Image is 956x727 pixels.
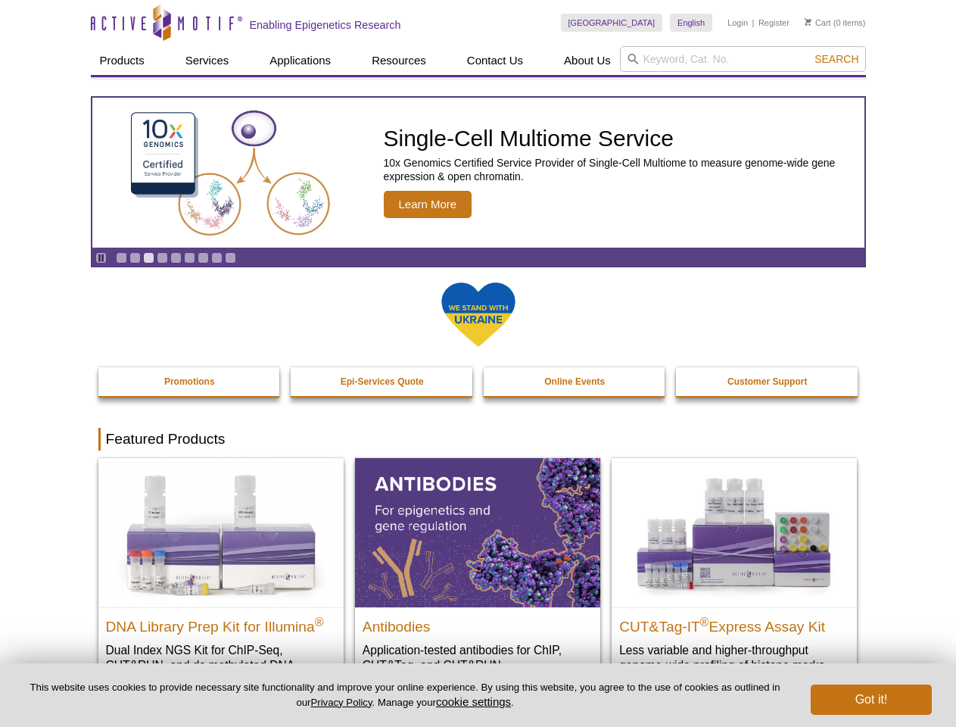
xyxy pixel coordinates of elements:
[157,252,168,264] a: Go to slide 4
[250,18,401,32] h2: Enabling Epigenetics Research
[805,18,811,26] img: Your Cart
[544,376,605,387] strong: Online Events
[341,376,424,387] strong: Epi-Services Quote
[98,428,858,451] h2: Featured Products
[106,642,336,688] p: Dual Index NGS Kit for ChIP-Seq, CUT&RUN, and ds methylated DNA assays.
[814,53,858,65] span: Search
[291,367,474,396] a: Epi-Services Quote
[91,46,154,75] a: Products
[805,14,866,32] li: (0 items)
[24,681,786,710] p: This website uses cookies to provide necessary site functionality and improve your online experie...
[164,376,215,387] strong: Promotions
[384,127,857,150] h2: Single-Cell Multiome Service
[170,252,182,264] a: Go to slide 5
[363,612,593,635] h2: Antibodies
[363,642,593,673] p: Application-tested antibodies for ChIP, CUT&Tag, and CUT&RUN.
[225,252,236,264] a: Go to slide 9
[676,367,859,396] a: Customer Support
[752,14,755,32] li: |
[95,252,107,264] a: Toggle autoplay
[117,104,344,242] img: Single-Cell Multiome Service
[116,252,127,264] a: Go to slide 1
[612,458,857,607] img: CUT&Tag-IT® Express Assay Kit
[184,252,195,264] a: Go to slide 6
[106,612,336,635] h2: DNA Library Prep Kit for Illumina
[92,98,864,248] a: Single-Cell Multiome Service Single-Cell Multiome Service 10x Genomics Certified Service Provider...
[612,458,857,688] a: CUT&Tag-IT® Express Assay Kit CUT&Tag-IT®Express Assay Kit Less variable and higher-throughput ge...
[458,46,532,75] a: Contact Us
[310,697,372,708] a: Privacy Policy
[363,46,435,75] a: Resources
[98,458,344,703] a: DNA Library Prep Kit for Illumina DNA Library Prep Kit for Illumina® Dual Index NGS Kit for ChIP-...
[811,685,932,715] button: Got it!
[700,615,709,628] sup: ®
[355,458,600,688] a: All Antibodies Antibodies Application-tested antibodies for ChIP, CUT&Tag, and CUT&RUN.
[98,458,344,607] img: DNA Library Prep Kit for Illumina
[619,642,849,673] p: Less variable and higher-throughput genome-wide profiling of histone marks​.
[555,46,620,75] a: About Us
[561,14,663,32] a: [GEOGRAPHIC_DATA]
[92,98,864,248] article: Single-Cell Multiome Service
[727,376,807,387] strong: Customer Support
[355,458,600,607] img: All Antibodies
[727,17,748,28] a: Login
[441,281,516,348] img: We Stand With Ukraine
[129,252,141,264] a: Go to slide 2
[198,252,209,264] a: Go to slide 7
[758,17,789,28] a: Register
[670,14,712,32] a: English
[384,191,472,218] span: Learn More
[143,252,154,264] a: Go to slide 3
[620,46,866,72] input: Keyword, Cat. No.
[98,367,282,396] a: Promotions
[315,615,324,628] sup: ®
[384,156,857,183] p: 10x Genomics Certified Service Provider of Single-Cell Multiome to measure genome-wide gene expre...
[484,367,667,396] a: Online Events
[810,52,863,66] button: Search
[260,46,340,75] a: Applications
[176,46,238,75] a: Services
[619,612,849,635] h2: CUT&Tag-IT Express Assay Kit
[436,695,511,708] button: cookie settings
[805,17,831,28] a: Cart
[211,252,223,264] a: Go to slide 8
